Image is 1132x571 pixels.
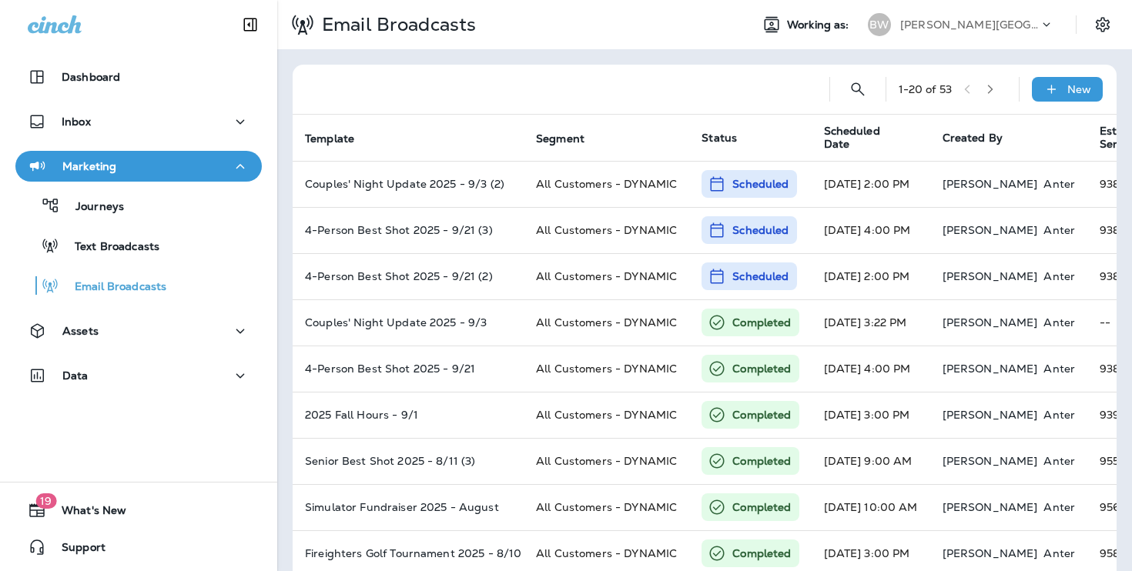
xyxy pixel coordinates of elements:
[305,455,511,467] p: Senior Best Shot 2025 - 8/11 (3)
[62,160,116,172] p: Marketing
[732,361,791,376] p: Completed
[15,269,262,302] button: Email Broadcasts
[15,229,262,262] button: Text Broadcasts
[305,547,511,559] p: Fireighters Golf Tournament 2025 - 8/10 (3)
[899,83,952,95] div: 1 - 20 of 53
[943,224,1038,236] p: [PERSON_NAME]
[536,177,677,191] span: All Customers - DYNAMIC
[812,346,930,392] td: [DATE] 4:00 PM
[824,125,904,151] span: Scheduled Date
[732,269,789,284] p: Scheduled
[787,18,852,32] span: Working as:
[62,325,99,337] p: Assets
[536,546,677,560] span: All Customers - DYNAMIC
[1043,362,1075,375] p: Anter
[536,454,677,468] span: All Customers - DYNAMIC
[15,316,262,346] button: Assets
[15,62,262,92] button: Dashboard
[46,541,105,559] span: Support
[943,316,1038,329] p: [PERSON_NAME]
[732,222,789,238] p: Scheduled
[305,178,511,190] p: Couples' Night Update 2025 - 9/3 (2)
[812,161,930,207] td: [DATE] 2:00 PM
[943,547,1038,559] p: [PERSON_NAME]
[316,13,476,36] p: Email Broadcasts
[305,316,511,329] p: Couples' Night Update 2025 - 9/3
[536,500,677,514] span: All Customers - DYNAMIC
[1067,83,1091,95] p: New
[1043,224,1075,236] p: Anter
[60,200,124,215] p: Journeys
[46,504,126,523] span: What's New
[812,253,930,299] td: [DATE] 2:00 PM
[15,360,262,391] button: Data
[536,362,677,376] span: All Customers - DYNAMIC
[943,409,1038,421] p: [PERSON_NAME]
[536,408,677,422] span: All Customers - DYNAMIC
[943,501,1038,513] p: [PERSON_NAME]
[732,407,791,422] p: Completed
[842,74,873,105] button: Search Email Broadcasts
[812,438,930,484] td: [DATE] 9:00 AM
[732,176,789,192] p: Scheduled
[305,132,374,145] span: Template
[59,240,159,255] p: Text Broadcasts
[305,270,511,282] p: 4-Person Best Shot 2025 - 9/21 (2)
[1043,316,1075,329] p: Anter
[943,131,1003,145] span: Created By
[305,132,354,145] span: Template
[305,224,511,236] p: 4-Person Best Shot 2025 - 9/21 (3)
[15,189,262,222] button: Journeys
[943,455,1038,467] p: [PERSON_NAME]
[812,299,930,346] td: [DATE] 3:22 PM
[702,131,737,145] span: Status
[824,125,924,151] span: Scheduled Date
[536,132,584,145] span: Segment
[1043,547,1075,559] p: Anter
[305,409,511,421] p: 2025 Fall Hours - 9/1
[812,207,930,253] td: [DATE] 4:00 PM
[536,316,677,329] span: All Customers - DYNAMIC
[62,71,120,83] p: Dashboard
[536,223,677,237] span: All Customers - DYNAMIC
[900,18,1039,31] p: [PERSON_NAME][GEOGRAPHIC_DATA][PERSON_NAME]
[1043,501,1075,513] p: Anter
[732,499,791,515] p: Completed
[1043,409,1075,421] p: Anter
[732,315,791,330] p: Completed
[15,151,262,182] button: Marketing
[943,362,1038,375] p: [PERSON_NAME]
[536,132,605,145] span: Segment
[732,546,791,561] p: Completed
[35,493,56,509] span: 19
[1043,270,1075,282] p: Anter
[943,178,1038,190] p: [PERSON_NAME]
[868,13,891,36] div: BW
[305,501,511,513] p: Simulator Fundraiser 2025 - August
[15,106,262,137] button: Inbox
[1089,11,1117,38] button: Settings
[1043,178,1075,190] p: Anter
[305,362,511,375] p: 4-Person Best Shot 2025 - 9/21
[59,280,166,295] p: Email Broadcasts
[812,484,930,530] td: [DATE] 10:00 AM
[229,9,272,40] button: Collapse Sidebar
[943,270,1038,282] p: [PERSON_NAME]
[732,453,791,469] p: Completed
[15,495,262,526] button: 19What's New
[62,115,91,128] p: Inbox
[812,392,930,438] td: [DATE] 3:00 PM
[15,532,262,563] button: Support
[1043,455,1075,467] p: Anter
[536,269,677,283] span: All Customers - DYNAMIC
[62,369,89,382] p: Data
